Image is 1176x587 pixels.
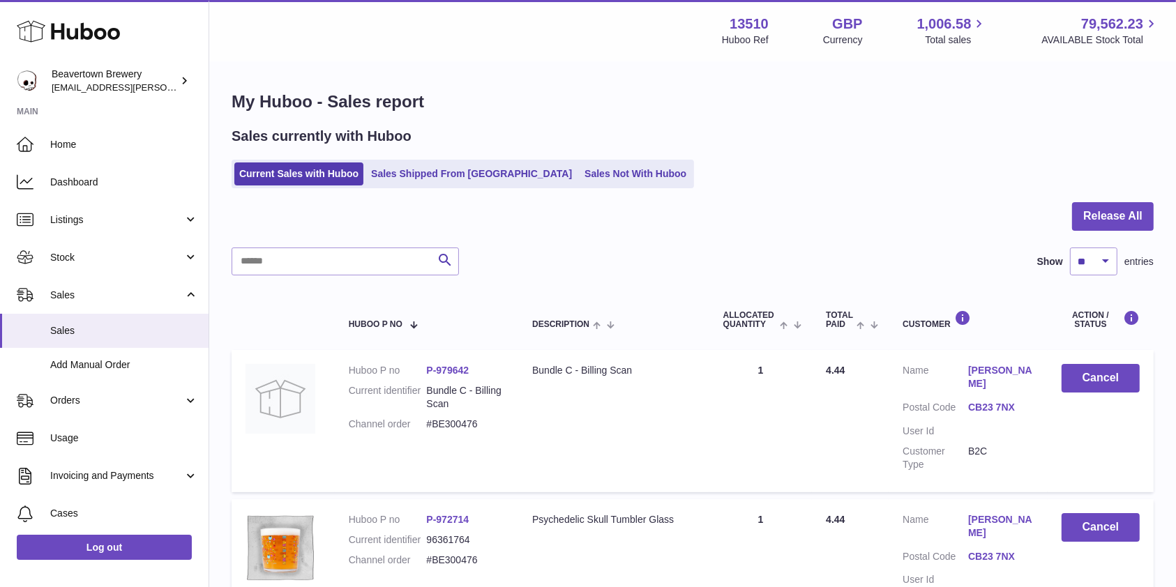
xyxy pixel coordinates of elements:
a: CB23 7NX [968,401,1034,414]
dt: Channel order [349,554,427,567]
span: Add Manual Order [50,358,198,372]
div: Customer [903,310,1034,329]
span: Sales [50,289,183,302]
span: Description [532,320,589,329]
strong: 13510 [730,15,769,33]
a: P-979642 [426,365,469,376]
div: Bundle C - Billing Scan [532,364,695,377]
dd: Bundle C - Billing Scan [426,384,504,411]
dd: #BE300476 [426,418,504,431]
dd: 96361764 [426,533,504,547]
a: [PERSON_NAME] [968,364,1034,390]
button: Cancel [1062,364,1140,392]
span: Usage [50,432,198,445]
a: Sales Not With Huboo [580,162,691,185]
dt: Customer Type [903,445,968,471]
span: Cases [50,507,198,520]
dt: User Id [903,425,968,438]
span: Stock [50,251,183,264]
span: entries [1124,255,1154,268]
a: Log out [17,535,192,560]
a: [PERSON_NAME] [968,513,1034,540]
dt: User Id [903,573,968,586]
a: Current Sales with Huboo [234,162,363,185]
span: Sales [50,324,198,337]
button: Cancel [1062,513,1140,542]
a: CB23 7NX [968,550,1034,563]
img: kit.lowe@beavertownbrewery.co.uk [17,70,38,91]
dt: Name [903,513,968,543]
span: Dashboard [50,176,198,189]
div: Beavertown Brewery [52,68,177,94]
div: Currency [823,33,863,47]
h2: Sales currently with Huboo [232,127,412,146]
span: Huboo P no [349,320,402,329]
dt: Postal Code [903,550,968,567]
button: Release All [1072,202,1154,231]
strong: GBP [832,15,862,33]
h1: My Huboo - Sales report [232,91,1154,113]
span: 79,562.23 [1081,15,1143,33]
span: Home [50,138,198,151]
div: Psychedelic Skull Tumbler Glass [532,513,695,526]
td: 1 [709,350,813,491]
span: 4.44 [826,514,845,525]
dt: Huboo P no [349,364,427,377]
img: beavertown-brewery-psychedelic-tumbler-glass_833d0b27-4866-49f0-895d-c202ab10c88f.png [246,513,315,583]
img: no-photo.jpg [246,364,315,434]
span: Listings [50,213,183,227]
span: Orders [50,394,183,407]
span: ALLOCATED Quantity [723,311,776,329]
label: Show [1037,255,1063,268]
span: 1,006.58 [917,15,972,33]
dd: B2C [968,445,1034,471]
dt: Huboo P no [349,513,427,526]
a: P-972714 [426,514,469,525]
span: [EMAIL_ADDRESS][PERSON_NAME][DOMAIN_NAME] [52,82,280,93]
span: Invoicing and Payments [50,469,183,482]
div: Action / Status [1062,310,1140,329]
a: 79,562.23 AVAILABLE Stock Total [1041,15,1159,47]
a: Sales Shipped From [GEOGRAPHIC_DATA] [366,162,577,185]
div: Huboo Ref [722,33,769,47]
span: Total sales [925,33,987,47]
dt: Channel order [349,418,427,431]
dt: Current identifier [349,533,427,547]
span: Total paid [826,311,853,329]
dt: Name [903,364,968,394]
span: AVAILABLE Stock Total [1041,33,1159,47]
a: 1,006.58 Total sales [917,15,988,47]
dt: Postal Code [903,401,968,418]
span: 4.44 [826,365,845,376]
dd: #BE300476 [426,554,504,567]
dt: Current identifier [349,384,427,411]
